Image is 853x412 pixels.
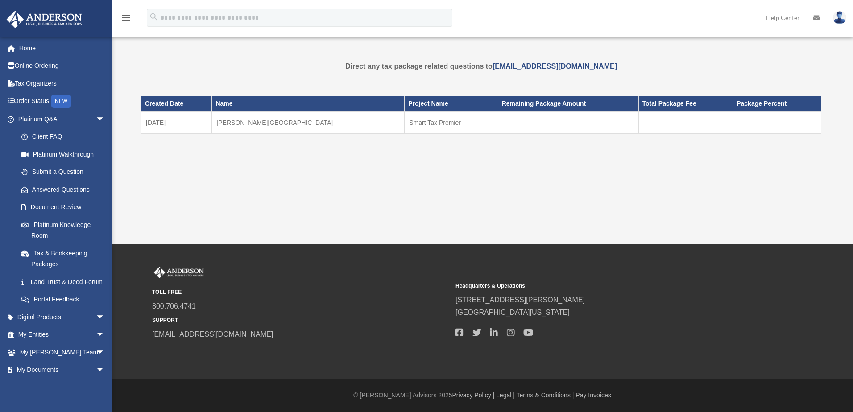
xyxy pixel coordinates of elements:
[152,316,449,325] small: SUPPORT
[141,96,212,111] th: Created Date
[6,379,118,396] a: Online Learningarrow_drop_down
[6,74,118,92] a: Tax Organizers
[6,92,118,111] a: Order StatusNEW
[12,291,118,309] a: Portal Feedback
[638,96,733,111] th: Total Package Fee
[120,12,131,23] i: menu
[51,95,71,108] div: NEW
[6,39,118,57] a: Home
[6,343,118,361] a: My [PERSON_NAME] Teamarrow_drop_down
[498,96,638,111] th: Remaining Package Amount
[455,296,585,304] a: [STREET_ADDRESS][PERSON_NAME]
[96,379,114,397] span: arrow_drop_down
[4,11,85,28] img: Anderson Advisors Platinum Portal
[152,267,206,278] img: Anderson Advisors Platinum Portal
[96,326,114,344] span: arrow_drop_down
[12,273,118,291] a: Land Trust & Deed Forum
[6,308,118,326] a: Digital Productsarrow_drop_down
[149,12,159,22] i: search
[12,181,118,198] a: Answered Questions
[12,145,118,163] a: Platinum Walkthrough
[6,326,118,344] a: My Entitiesarrow_drop_down
[112,390,853,401] div: © [PERSON_NAME] Advisors 2025
[345,62,617,70] strong: Direct any tax package related questions to
[96,110,114,128] span: arrow_drop_down
[152,330,273,338] a: [EMAIL_ADDRESS][DOMAIN_NAME]
[496,391,515,399] a: Legal |
[455,281,753,291] small: Headquarters & Operations
[12,216,118,244] a: Platinum Knowledge Room
[212,96,405,111] th: Name
[12,244,114,273] a: Tax & Bookkeeping Packages
[12,198,118,216] a: Document Review
[96,308,114,326] span: arrow_drop_down
[6,57,118,75] a: Online Ordering
[517,391,574,399] a: Terms & Conditions |
[733,96,821,111] th: Package Percent
[452,391,495,399] a: Privacy Policy |
[152,288,449,297] small: TOLL FREE
[152,302,196,310] a: 800.706.4741
[96,343,114,362] span: arrow_drop_down
[212,111,405,134] td: [PERSON_NAME][GEOGRAPHIC_DATA]
[6,361,118,379] a: My Documentsarrow_drop_down
[455,309,570,316] a: [GEOGRAPHIC_DATA][US_STATE]
[493,62,617,70] a: [EMAIL_ADDRESS][DOMAIN_NAME]
[141,111,212,134] td: [DATE]
[6,110,118,128] a: Platinum Q&Aarrow_drop_down
[576,391,611,399] a: Pay Invoices
[12,128,118,146] a: Client FAQ
[96,361,114,379] span: arrow_drop_down
[12,163,118,181] a: Submit a Question
[405,111,498,134] td: Smart Tax Premier
[833,11,846,24] img: User Pic
[120,16,131,23] a: menu
[405,96,498,111] th: Project Name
